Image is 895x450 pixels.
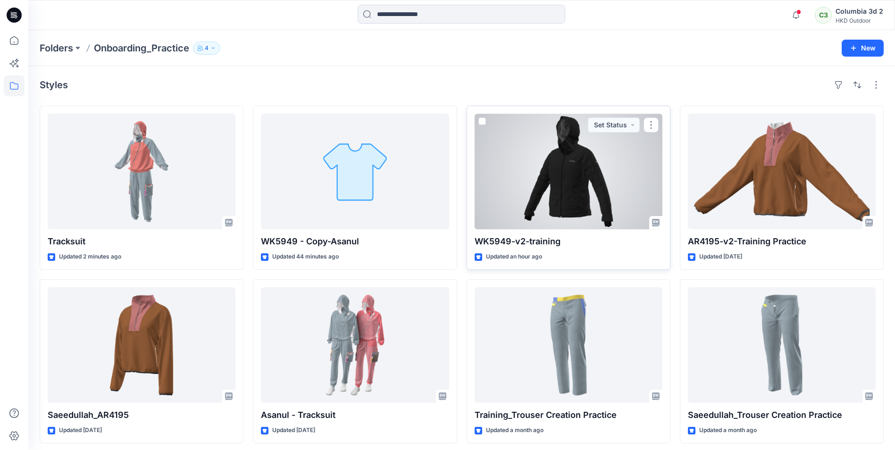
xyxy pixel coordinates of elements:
[699,425,757,435] p: Updated a month ago
[261,287,449,403] a: Asanul - Tracksuit
[688,287,876,403] a: Saeedullah_Trouser Creation Practice
[836,17,883,24] div: HKD Outdoor
[261,408,449,422] p: Asanul - Tracksuit
[688,235,876,248] p: AR4195-v2-Training Practice
[699,252,742,262] p: Updated [DATE]
[94,42,189,55] p: Onboarding_Practice
[842,40,884,57] button: New
[475,114,662,229] a: WK5949-v2-training
[475,235,662,248] p: WK5949-v2-training
[836,6,883,17] div: Columbia 3d 2
[205,43,209,53] p: 4
[193,42,220,55] button: 4
[59,252,121,262] p: Updated 2 minutes ago
[48,235,235,248] p: Tracksuit
[475,408,662,422] p: Training_Trouser Creation Practice
[40,79,68,91] h4: Styles
[475,287,662,403] a: Training_Trouser Creation Practice
[48,114,235,229] a: Tracksuit
[486,252,542,262] p: Updated an hour ago
[261,235,449,248] p: WK5949 - Copy-Asanul
[815,7,832,24] div: C3
[272,425,315,435] p: Updated [DATE]
[261,114,449,229] a: WK5949 - Copy-Asanul
[59,425,102,435] p: Updated [DATE]
[272,252,339,262] p: Updated 44 minutes ago
[40,42,73,55] a: Folders
[48,408,235,422] p: Saeedullah_AR4195
[688,114,876,229] a: AR4195-v2-Training Practice
[486,425,544,435] p: Updated a month ago
[48,287,235,403] a: Saeedullah_AR4195
[688,408,876,422] p: Saeedullah_Trouser Creation Practice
